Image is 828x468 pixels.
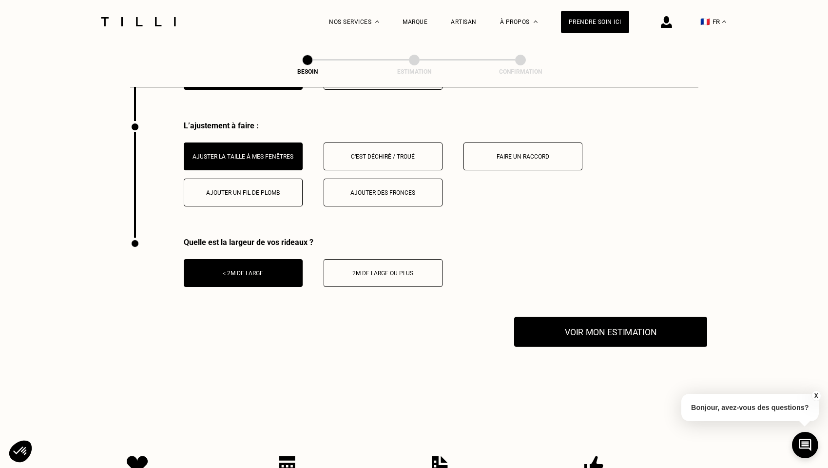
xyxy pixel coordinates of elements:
[184,179,303,206] button: Ajouter un fil de plomb
[184,142,303,170] button: Ajuster la taille à mes fenêtres
[722,20,726,23] img: menu déroulant
[403,19,427,25] a: Marque
[472,68,569,75] div: Confirmation
[97,17,179,26] img: Logo du service de couturière Tilli
[451,19,477,25] a: Artisan
[184,238,443,247] div: Quelle est la largeur de vos rideaux ?
[189,189,297,196] div: Ajouter un fil de plomb
[329,153,437,160] div: C‘est déchiré / troué
[366,68,463,75] div: Estimation
[329,189,437,196] div: Ajouter des fronces
[534,20,538,23] img: Menu déroulant à propos
[463,142,582,170] button: Faire un raccord
[324,179,443,206] button: Ajouter des fronces
[661,16,672,28] img: icône connexion
[811,390,821,401] button: X
[375,20,379,23] img: Menu déroulant
[561,11,629,33] a: Prendre soin ici
[324,142,443,170] button: C‘est déchiré / troué
[324,259,443,287] button: 2m de large ou plus
[184,121,698,130] div: L’ajustement à faire :
[189,270,297,277] div: < 2m de large
[184,259,303,287] button: < 2m de large
[469,153,577,160] div: Faire un raccord
[259,68,356,75] div: Besoin
[700,17,710,26] span: 🇫🇷
[329,270,437,277] div: 2m de large ou plus
[681,394,819,421] p: Bonjour, avez-vous des questions?
[189,153,297,160] div: Ajuster la taille à mes fenêtres
[514,317,707,347] button: Voir mon estimation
